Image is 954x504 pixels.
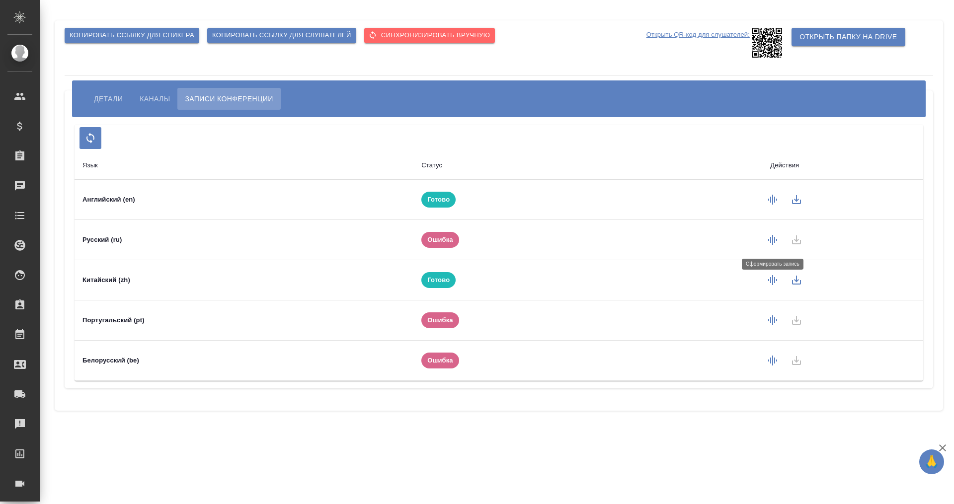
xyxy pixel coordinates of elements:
[75,220,413,260] td: Русский (ru)
[923,451,940,472] span: 🙏
[761,308,785,332] button: Сформировать запись
[75,180,413,220] td: Английский (en)
[421,315,459,325] span: Ошибка
[421,275,456,285] span: Готово
[94,93,123,105] span: Детали
[75,260,413,300] td: Китайский (zh)
[646,151,923,180] th: Действия
[65,28,199,43] button: Копировать ссылку для спикера
[79,127,101,149] button: Обновить список
[369,30,490,41] span: Cинхронизировать вручную
[761,188,785,212] button: Сформировать запись
[799,31,897,43] span: Открыть папку на Drive
[785,188,808,212] button: Скачать запись
[185,93,273,105] span: Записи конференции
[75,341,413,381] td: Белорусский (be)
[413,151,646,180] th: Статус
[421,235,459,245] span: Ошибка
[761,268,785,292] button: Сформировать запись
[212,30,351,41] span: Копировать ссылку для слушателей
[140,93,170,105] span: Каналы
[421,195,456,205] span: Готово
[70,30,194,41] span: Копировать ссылку для спикера
[646,28,750,58] p: Открыть QR-код для слушателей:
[364,28,495,43] button: Cинхронизировать вручную
[75,151,413,180] th: Язык
[792,28,905,46] button: Открыть папку на Drive
[75,300,413,341] td: Португальский (pt)
[207,28,356,43] button: Копировать ссылку для слушателей
[421,356,459,365] span: Ошибка
[919,449,944,474] button: 🙏
[761,349,785,372] button: Сформировать запись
